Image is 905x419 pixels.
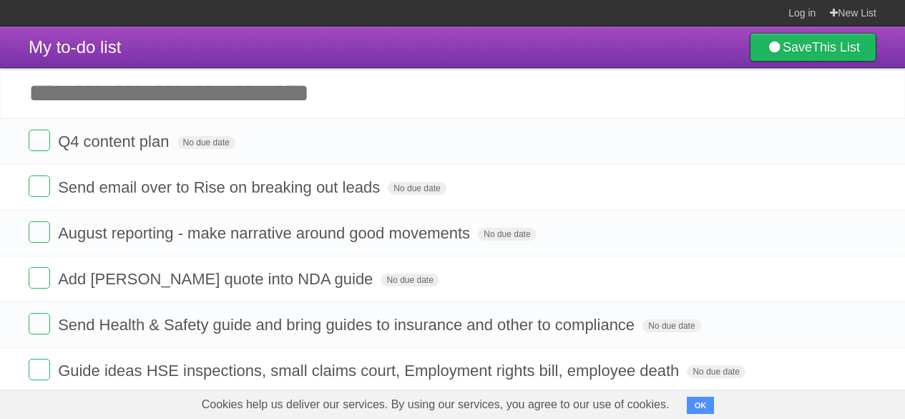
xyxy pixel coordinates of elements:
span: No due date [642,319,700,332]
span: Q4 content plan [58,133,172,150]
span: August reporting - make narrative around good movements [58,224,474,242]
span: No due date [177,136,235,149]
span: Send email over to Rise on breaking out leads [58,178,383,196]
label: Done [29,130,50,151]
label: Done [29,313,50,334]
label: Done [29,221,50,243]
span: My to-do list [29,37,121,57]
button: OK [687,397,715,414]
span: Send Health & Safety guide and bring guides to insurance and other to compliance [58,316,638,334]
span: No due date [478,228,536,241]
label: Done [29,267,50,289]
label: Done [29,359,50,380]
span: No due date [381,274,439,286]
a: SaveThis List [750,33,876,62]
label: Done [29,175,50,197]
span: Cookies help us deliver our services. By using our services, you agree to our use of cookies. [187,390,684,419]
span: Guide ideas HSE inspections, small claims court, Employment rights bill, employee death [58,362,683,380]
span: No due date [687,365,745,378]
span: No due date [388,182,446,195]
b: This List [812,40,860,54]
span: Add [PERSON_NAME] quote into NDA guide [58,270,376,288]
